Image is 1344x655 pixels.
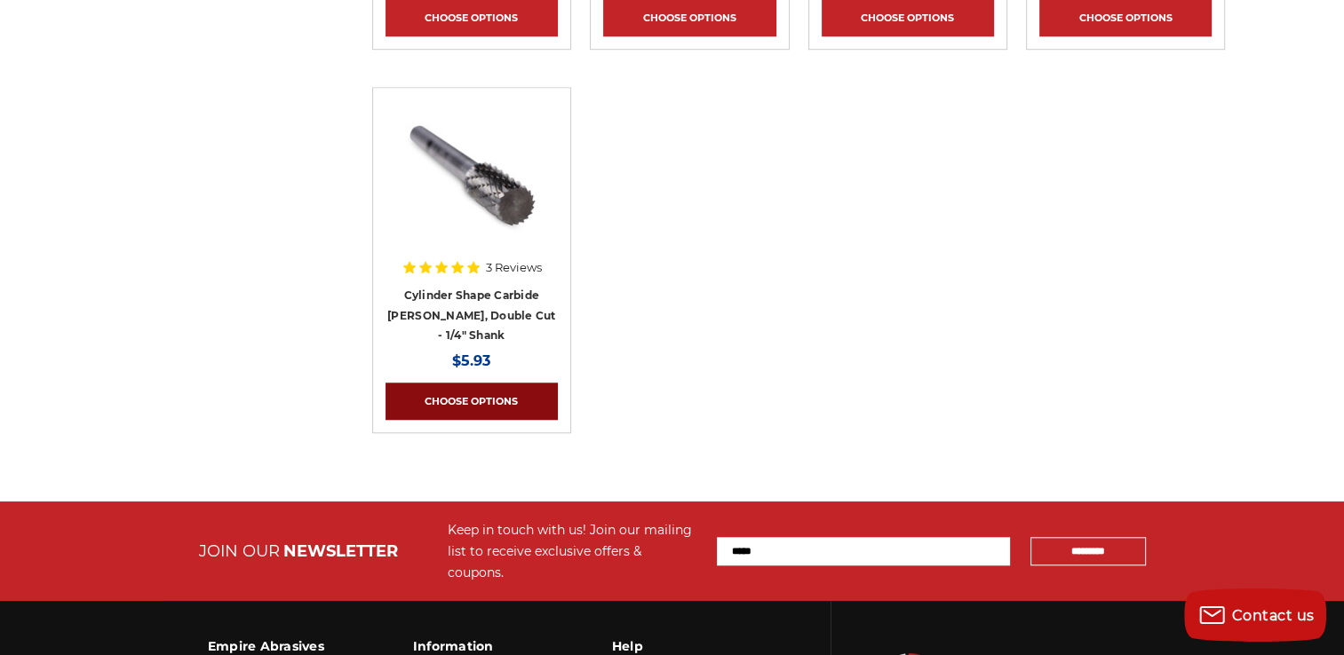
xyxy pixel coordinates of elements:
a: SA-3 Cylinder shape carbide bur 1/4" shank [386,100,558,272]
span: Contact us [1232,607,1315,624]
span: 3 Reviews [486,262,542,273]
div: Keep in touch with us! Join our mailing list to receive exclusive offers & coupons. [448,519,699,583]
span: $5.93 [452,352,490,369]
span: NEWSLETTER [283,541,398,561]
a: Choose Options [386,383,558,420]
a: Cylinder Shape Carbide [PERSON_NAME], Double Cut - 1/4" Shank [387,288,555,342]
img: SA-3 Cylinder shape carbide bur 1/4" shank [401,100,543,242]
span: JOIN OUR [199,541,280,561]
button: Contact us [1184,588,1326,642]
